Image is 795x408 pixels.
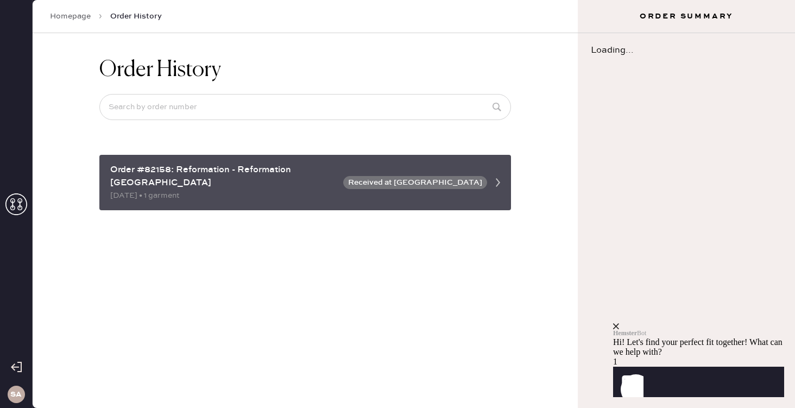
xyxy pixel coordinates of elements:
a: Homepage [50,11,91,22]
span: Order History [110,11,162,22]
h3: Order Summary [578,11,795,22]
div: Order #82158: Reformation - Reformation [GEOGRAPHIC_DATA] [110,164,337,190]
button: Received at [GEOGRAPHIC_DATA] [343,176,487,189]
h1: Order History [99,57,221,83]
h3: SA [10,391,22,398]
div: Loading... [578,33,795,68]
input: Search by order number [99,94,511,120]
div: [DATE] • 1 garment [110,190,337,202]
iframe: Front Chat [613,257,792,406]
